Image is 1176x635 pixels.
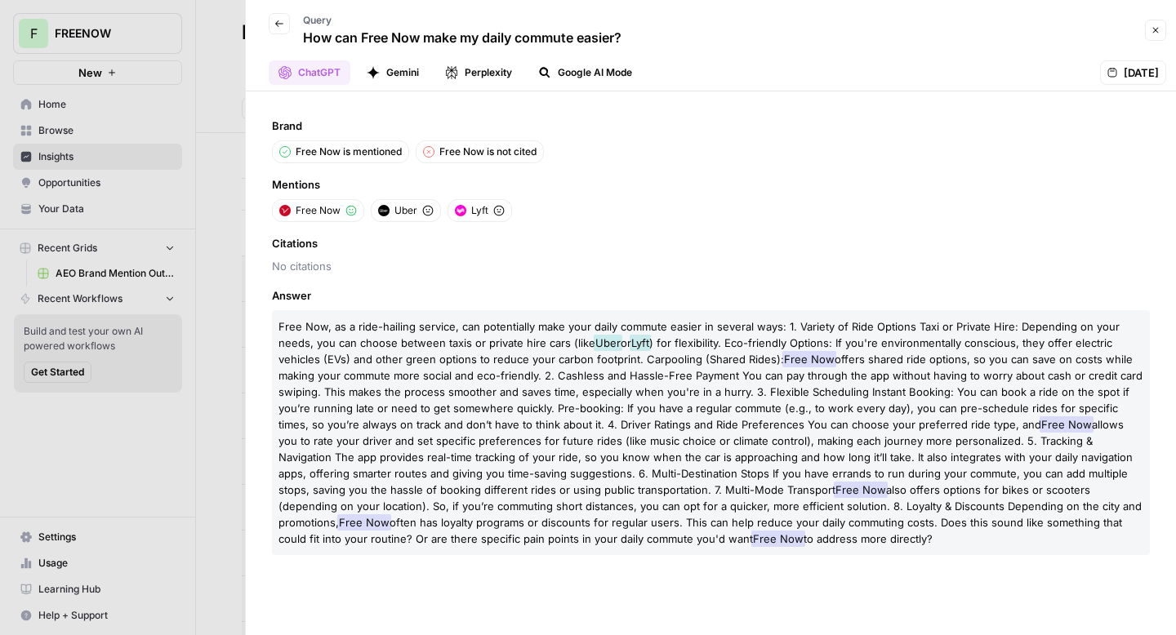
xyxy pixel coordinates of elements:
span: Lyft [471,203,488,218]
span: No citations [272,258,1150,274]
span: Uber [594,335,622,351]
span: [DATE] [1124,64,1159,81]
button: ChatGPT [269,60,350,85]
span: Citations [272,235,1150,251]
img: otiibbprzp72j4hsic3y4ap84ut9 [279,205,291,216]
span: Free Now [782,351,836,367]
span: to address more directly? [804,532,933,545]
span: often has loyalty programs or discounts for regular users. This can help reduce your daily commut... [278,516,1122,545]
span: Free Now [751,531,805,547]
span: Answer [272,287,1150,304]
span: Brand [272,118,1150,134]
img: p4iv6fkxcoyn3a9ml85fa6dksl6o [378,205,390,216]
span: offers shared ride options, so you can save on costs while making your commute more social and ec... [278,353,1143,431]
span: Mentions [272,176,1150,193]
span: Lyft [630,335,651,351]
span: ) for flexibility. Eco-friendly Options: If you're environmentally conscious, they offer electric... [278,336,1112,366]
button: Gemini [357,60,429,85]
p: How can Free Now make my daily commute easier? [303,28,621,47]
span: Uber [394,203,417,218]
span: Free Now, as a ride-hailing service, can potentially make your daily commute easier in several wa... [278,320,1120,349]
p: Free Now is not cited [439,144,537,159]
span: allows you to rate your driver and set specific preferences for future rides (like music choice o... [278,418,1133,496]
button: Perplexity [435,60,522,85]
span: Free Now [296,203,341,218]
span: also offers options for bikes or scooters (depending on your location). So, if you’re commuting s... [278,483,1142,529]
button: Google AI Mode [528,60,642,85]
span: Free Now [834,482,888,498]
img: zci2wltshfm7bmfq6jlu7wfsblx1 [455,205,466,216]
p: Query [303,13,621,28]
span: Free Now [337,514,391,531]
p: Free Now is mentioned [296,144,402,159]
span: Free Now [1040,416,1094,433]
span: or [621,336,631,349]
